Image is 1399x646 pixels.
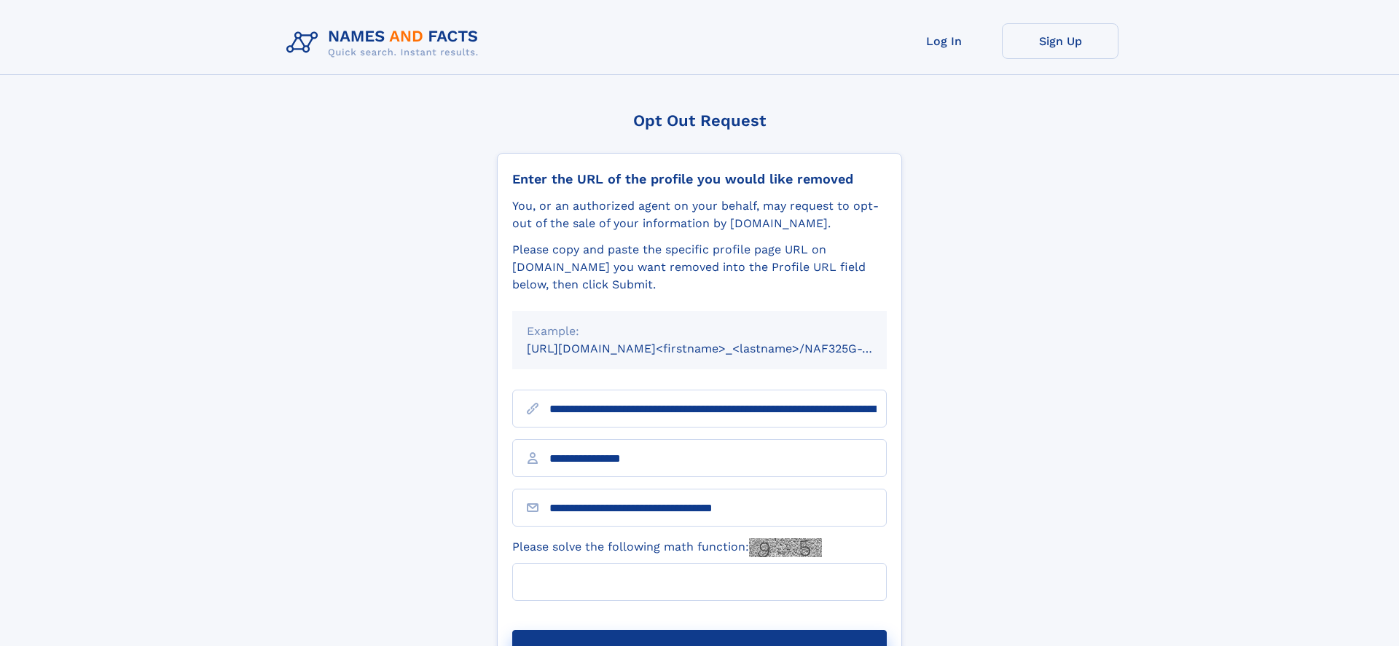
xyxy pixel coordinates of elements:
[527,323,872,340] div: Example:
[885,23,1002,59] a: Log In
[512,171,887,187] div: Enter the URL of the profile you would like removed
[512,241,887,294] div: Please copy and paste the specific profile page URL on [DOMAIN_NAME] you want removed into the Pr...
[512,197,887,232] div: You, or an authorized agent on your behalf, may request to opt-out of the sale of your informatio...
[1002,23,1118,59] a: Sign Up
[512,538,822,557] label: Please solve the following math function:
[527,342,914,355] small: [URL][DOMAIN_NAME]<firstname>_<lastname>/NAF325G-xxxxxxxx
[281,23,490,63] img: Logo Names and Facts
[497,111,902,130] div: Opt Out Request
